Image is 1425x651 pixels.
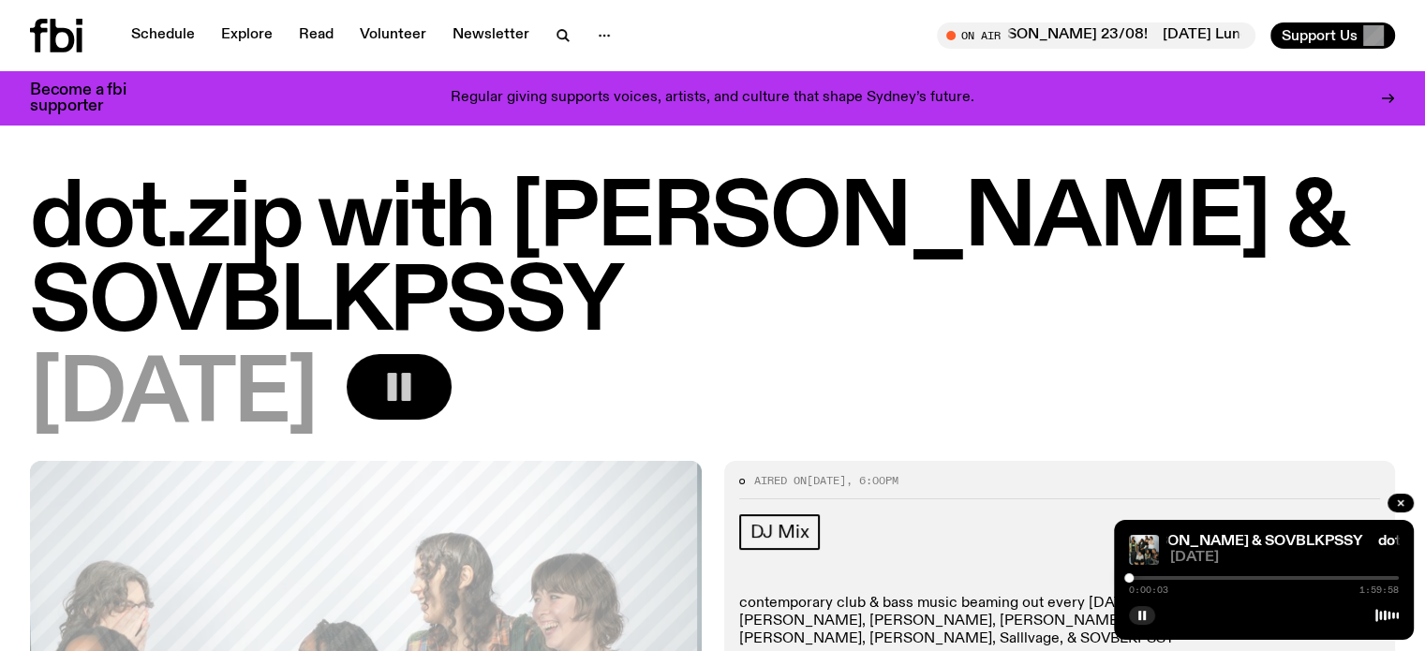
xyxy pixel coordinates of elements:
span: DJ Mix [750,522,809,542]
a: Explore [210,22,284,49]
h1: dot.zip with [PERSON_NAME] & SOVBLKPSSY [30,178,1395,347]
span: , 6:00pm [846,473,898,488]
span: [DATE] [30,354,317,438]
p: Regular giving supports voices, artists, and culture that shape Sydney’s future. [451,90,974,107]
button: Support Us [1270,22,1395,49]
a: Volunteer [349,22,438,49]
a: DJ Mix [739,514,821,550]
a: dot.zip with [PERSON_NAME] & SOVBLKPSSY [1043,534,1363,549]
span: Support Us [1282,27,1358,44]
span: [DATE] [807,473,846,488]
span: 0:00:03 [1129,585,1168,595]
span: [DATE] [1170,551,1399,565]
h3: Become a fbi supporter [30,82,150,114]
a: Read [288,22,345,49]
button: On Air[DATE] Lunch with [PERSON_NAME] 23/08![DATE] Lunch with [PERSON_NAME] 23/08! [937,22,1255,49]
a: Schedule [120,22,206,49]
p: contemporary club & bass music beaming out every [DATE] from Gadigal land >>> ft. 3urie, [PERSON_... [739,595,1381,649]
span: Aired on [754,473,807,488]
span: 1:59:58 [1359,585,1399,595]
a: Newsletter [441,22,541,49]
